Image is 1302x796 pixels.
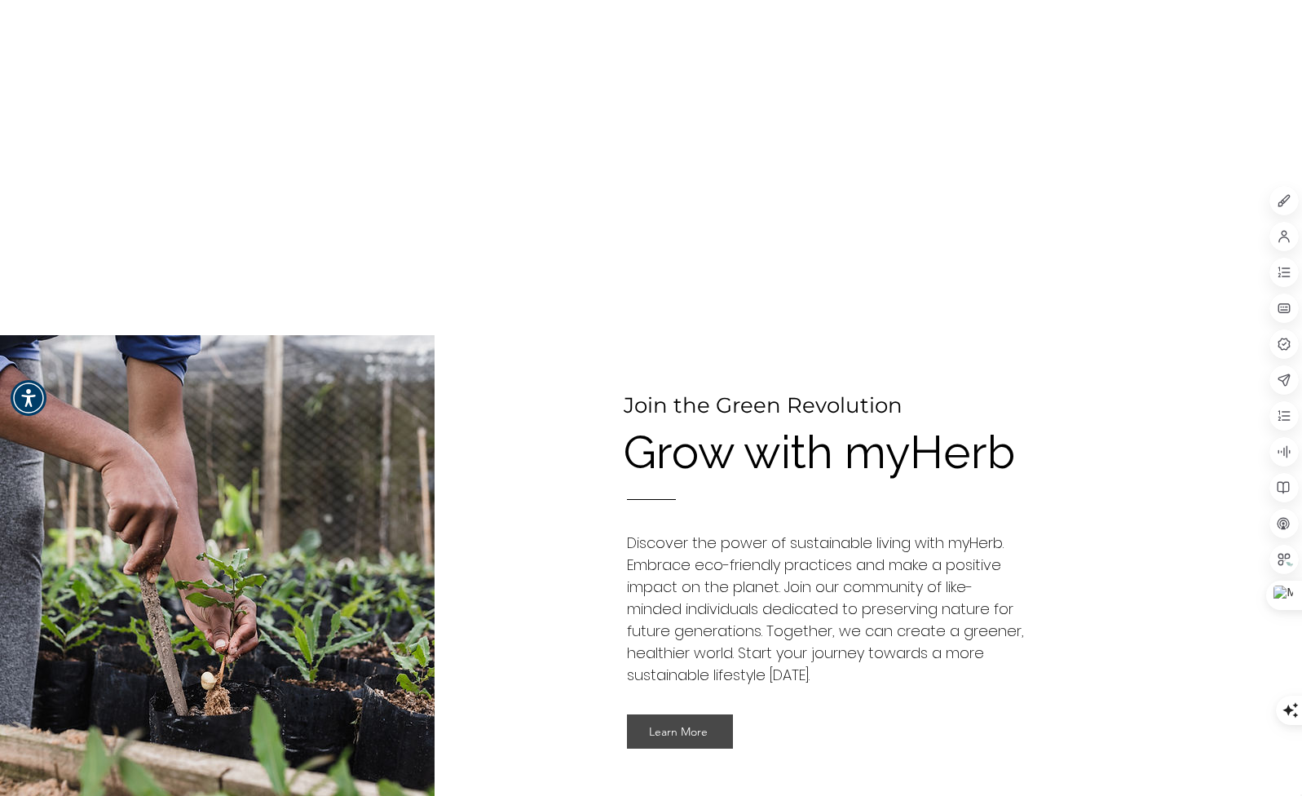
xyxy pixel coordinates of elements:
[624,392,903,418] span: Join the Green Revolution
[11,380,46,416] div: Accessibility Menu
[649,724,708,739] span: Learn More
[627,714,733,749] button: Learn More
[624,425,1015,479] span: Grow with myHerb
[627,533,1024,685] span: Discover the power of sustainable living with myHerb. Embrace eco-friendly practices and make a p...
